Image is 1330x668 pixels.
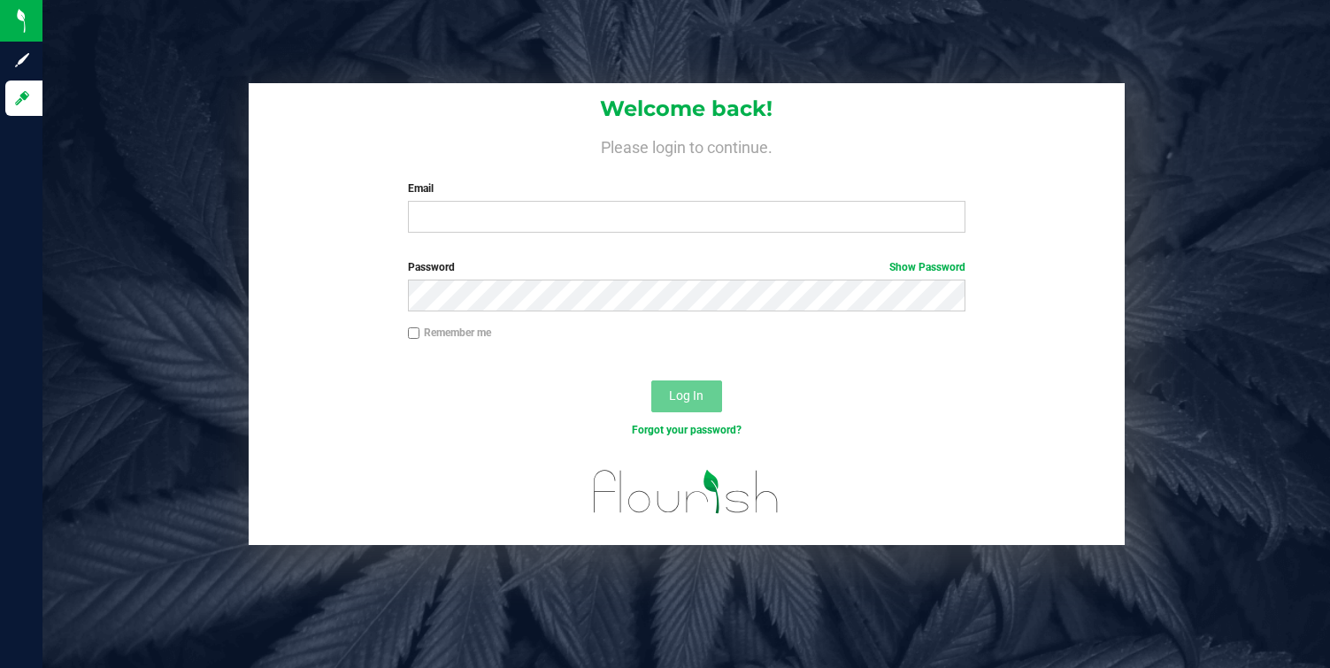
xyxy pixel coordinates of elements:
img: flourish_logo.svg [577,457,796,527]
a: Forgot your password? [632,424,742,436]
a: Show Password [889,261,965,273]
span: Log In [669,388,703,403]
span: Password [408,261,455,273]
inline-svg: Sign up [13,51,31,69]
h4: Please login to continue. [249,134,1125,156]
h1: Welcome back! [249,97,1125,120]
button: Log In [651,380,722,412]
label: Email [408,180,965,196]
input: Remember me [408,327,420,340]
inline-svg: Log in [13,89,31,107]
label: Remember me [408,325,491,341]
